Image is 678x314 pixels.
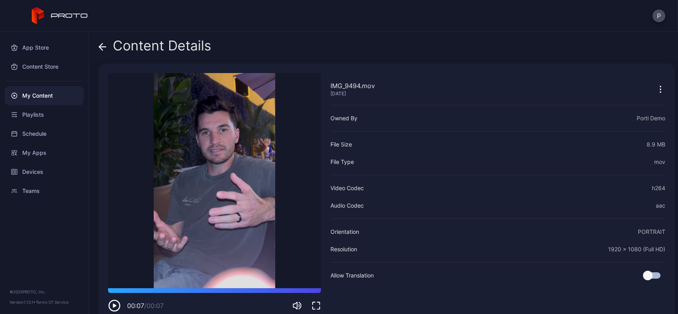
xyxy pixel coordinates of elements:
[10,289,79,295] div: © 2025 PROTO, Inc.
[127,301,164,310] div: 00:07
[330,183,364,193] div: Video Codec
[647,140,665,149] div: 8.9 MB
[330,245,357,254] div: Resolution
[330,114,357,123] div: Owned By
[608,245,665,254] div: 1920 x 1080 (Full HD)
[330,227,359,237] div: Orientation
[330,81,375,91] div: IMG_9494.mov
[330,201,364,210] div: Audio Codec
[10,300,36,304] span: Version 1.13.1 •
[653,10,665,22] button: P
[5,181,84,200] a: Teams
[5,124,84,143] a: Schedule
[36,300,69,304] a: Terms Of Service
[5,86,84,105] a: My Content
[638,227,665,237] div: PORTRAIT
[330,140,352,149] div: File Size
[637,114,665,123] div: Portl Demo
[5,38,84,57] a: App Store
[5,57,84,76] a: Content Store
[5,105,84,124] a: Playlists
[99,38,211,57] div: Content Details
[652,183,665,193] div: h264
[144,302,164,310] span: / 00:07
[654,157,665,167] div: mov
[330,91,375,97] div: [DATE]
[108,73,321,288] video: Sorry, your browser doesn‘t support embedded videos
[656,201,665,210] div: aac
[5,143,84,162] a: My Apps
[5,162,84,181] a: Devices
[330,271,374,280] div: Allow Translation
[330,157,354,167] div: File Type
